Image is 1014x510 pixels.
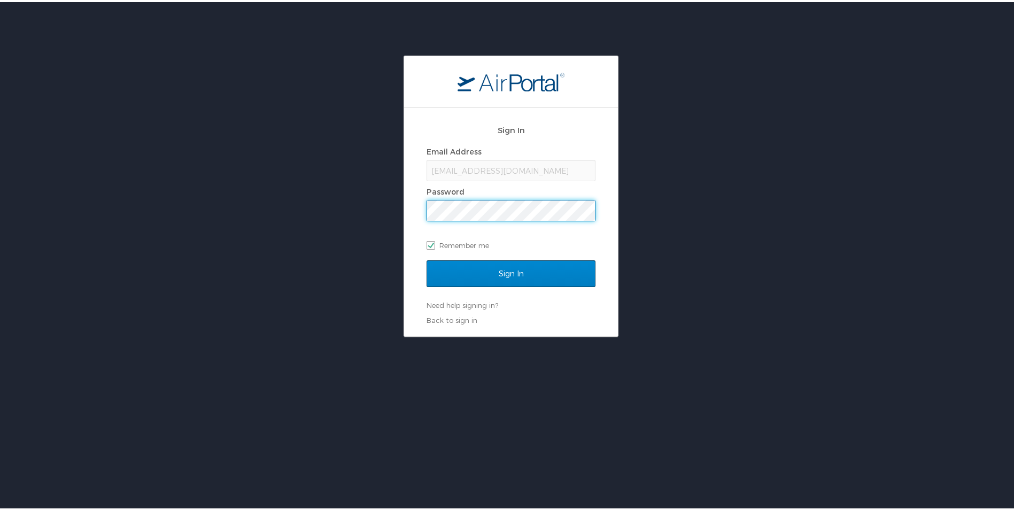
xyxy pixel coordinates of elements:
input: Sign In [427,258,595,285]
a: Need help signing in? [427,299,498,307]
a: Back to sign in [427,314,477,322]
label: Password [427,185,465,194]
label: Email Address [427,145,482,154]
h2: Sign In [427,122,595,134]
label: Remember me [427,235,595,251]
img: logo [458,70,564,89]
